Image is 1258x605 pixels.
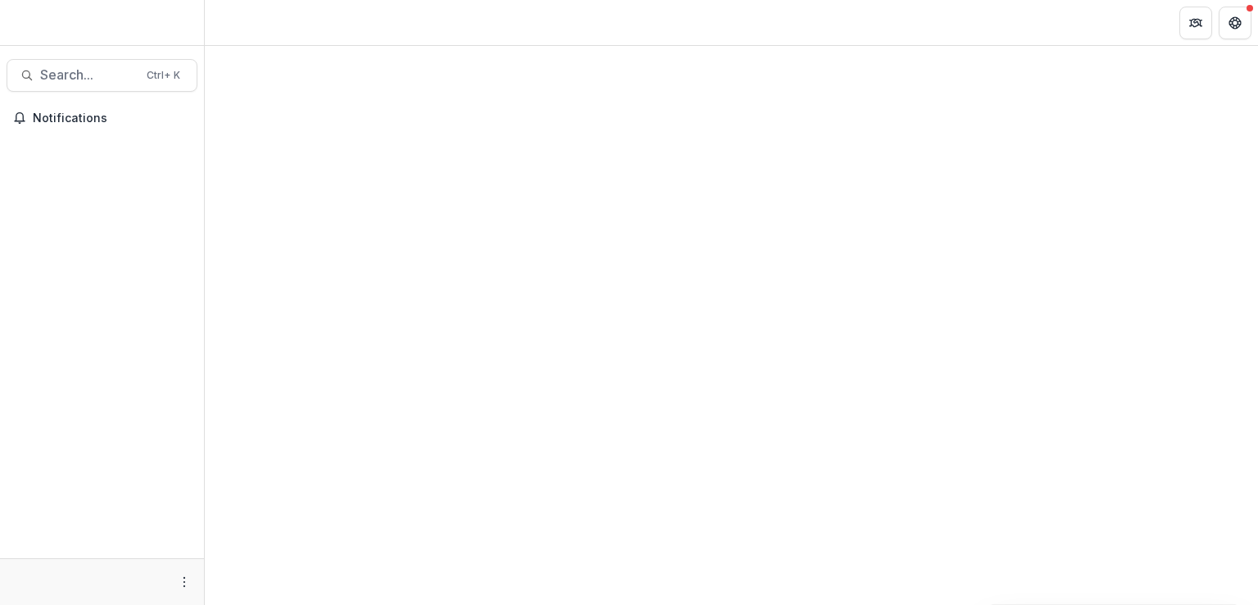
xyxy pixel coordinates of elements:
span: Notifications [33,111,191,125]
button: Search... [7,59,197,92]
button: Partners [1179,7,1212,39]
div: Ctrl + K [143,66,183,84]
button: Notifications [7,105,197,131]
span: Search... [40,67,137,83]
button: Get Help [1219,7,1251,39]
nav: breadcrumb [211,11,281,34]
button: More [174,572,194,592]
